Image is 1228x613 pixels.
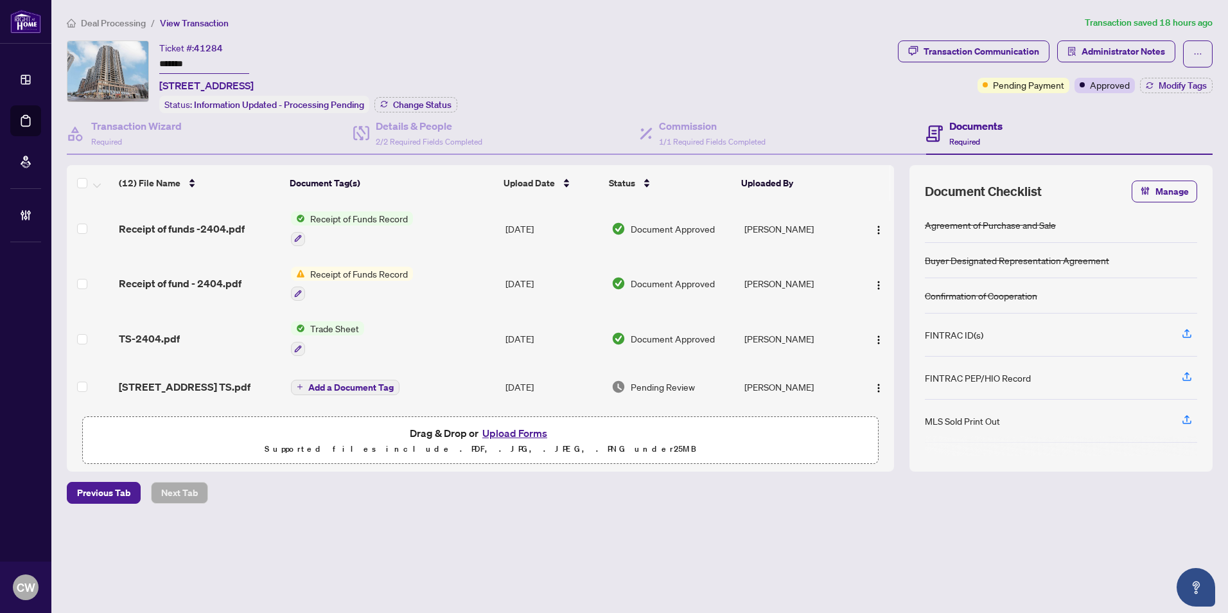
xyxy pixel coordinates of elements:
img: Status Icon [291,321,305,335]
span: TS-2404.pdf [119,331,180,346]
div: Buyer Designated Representation Agreement [925,253,1109,267]
div: FINTRAC PEP/HIO Record [925,371,1031,385]
p: Supported files include .PDF, .JPG, .JPEG, .PNG under 25 MB [91,441,870,457]
span: [STREET_ADDRESS] [159,78,254,93]
span: solution [1067,47,1076,56]
button: Add a Document Tag [291,378,399,395]
button: Logo [868,377,889,397]
span: [STREET_ADDRESS] TS.pdf [119,379,250,395]
img: Status Icon [291,267,305,281]
span: home [67,19,76,28]
li: / [151,15,155,30]
span: Previous Tab [77,483,130,503]
th: Status [604,165,736,201]
span: Upload Date [504,176,555,190]
img: IMG-C12222351_1.jpg [67,41,148,102]
img: Logo [873,225,884,235]
span: Required [949,137,980,147]
span: 1/1 Required Fields Completed [659,137,766,147]
button: Upload Forms [478,425,551,441]
span: Receipt of Funds Record [305,267,413,281]
button: Manage [1132,181,1197,202]
td: [PERSON_NAME] [739,311,856,366]
button: Administrator Notes [1057,40,1175,62]
th: Upload Date [498,165,604,201]
span: Drag & Drop orUpload FormsSupported files include .PDF, .JPG, .JPEG, .PNG under25MB [83,417,878,465]
span: Deal Processing [81,17,146,29]
button: Change Status [374,97,457,112]
span: plus [297,384,303,390]
td: [PERSON_NAME] [739,366,856,407]
button: Open asap [1177,568,1215,607]
h4: Transaction Wizard [91,118,182,134]
td: [PERSON_NAME] [739,407,856,463]
span: Pending Payment [993,78,1064,92]
span: CW [17,578,35,596]
img: Document Status [611,276,626,290]
h4: Commission [659,118,766,134]
span: Information Updated - Processing Pending [194,99,364,111]
td: [DATE] [500,311,606,366]
span: 2/2 Required Fields Completed [376,137,482,147]
span: Manage [1155,181,1189,202]
button: Logo [868,218,889,239]
span: Administrator Notes [1082,41,1165,62]
img: Document Status [611,380,626,394]
span: Pending Review [631,380,695,394]
span: Receipt of Funds Record [305,211,413,226]
span: Add a Document Tag [308,383,394,392]
h4: Details & People [376,118,482,134]
span: View Transaction [160,17,229,29]
button: Status IconReceipt of Funds Record [291,211,413,246]
div: Ticket #: [159,40,223,55]
td: [PERSON_NAME] [739,256,856,312]
div: FINTRAC ID(s) [925,328,983,342]
button: Logo [868,328,889,349]
div: Transaction Communication [924,41,1039,62]
button: Next Tab [151,482,208,504]
span: Receipt of funds -2404.pdf [119,221,245,236]
img: Logo [873,280,884,290]
div: Status: [159,96,369,113]
img: Document Status [611,222,626,236]
span: Receipt of fund - 2404.pdf [119,276,241,291]
span: Drag & Drop or [410,425,551,441]
button: Transaction Communication [898,40,1049,62]
img: Logo [873,335,884,345]
td: [DATE] [500,407,606,463]
span: Document Checklist [925,182,1042,200]
button: Status IconTrade Sheet [291,321,364,356]
h4: Documents [949,118,1003,134]
button: Previous Tab [67,482,141,504]
span: Approved [1090,78,1130,92]
div: Agreement of Purchase and Sale [925,218,1056,232]
td: [PERSON_NAME] [739,201,856,256]
img: Document Status [611,332,626,346]
span: Required [91,137,122,147]
button: Modify Tags [1140,78,1213,93]
span: Document Approved [631,332,715,346]
th: Uploaded By [736,165,853,201]
span: Change Status [393,100,452,109]
span: Modify Tags [1159,81,1207,90]
article: Transaction saved 18 hours ago [1085,15,1213,30]
button: Status IconReceipt of Funds Record [291,267,413,301]
span: Document Approved [631,222,715,236]
td: [DATE] [500,256,606,312]
img: logo [10,10,41,33]
img: Logo [873,383,884,393]
img: Status Icon [291,211,305,226]
button: Logo [868,273,889,294]
div: MLS Sold Print Out [925,414,1000,428]
span: (12) File Name [119,176,180,190]
span: Status [609,176,635,190]
th: Document Tag(s) [285,165,498,201]
span: Document Approved [631,276,715,290]
button: Add a Document Tag [291,380,399,395]
div: Confirmation of Cooperation [925,289,1037,303]
td: [DATE] [500,201,606,256]
td: [DATE] [500,366,606,407]
span: Trade Sheet [305,321,364,335]
span: 41284 [194,42,223,54]
th: (12) File Name [114,165,285,201]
